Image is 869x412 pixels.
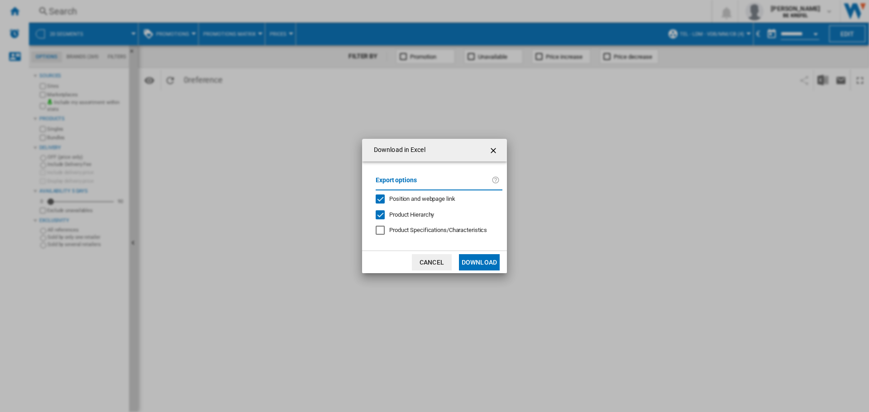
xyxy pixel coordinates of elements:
[376,210,495,219] md-checkbox: Product Hierarchy
[389,195,455,202] span: Position and webpage link
[459,254,500,270] button: Download
[389,211,434,218] span: Product Hierarchy
[376,195,495,204] md-checkbox: Position and webpage link
[369,146,425,155] h4: Download in Excel
[489,145,500,156] ng-md-icon: getI18NText('BUTTONS.CLOSE_DIALOG')
[485,141,503,159] button: getI18NText('BUTTONS.CLOSE_DIALOG')
[376,175,492,192] label: Export options
[412,254,452,270] button: Cancel
[389,226,487,234] div: Only applies to Category View
[389,227,487,233] span: Product Specifications/Characteristics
